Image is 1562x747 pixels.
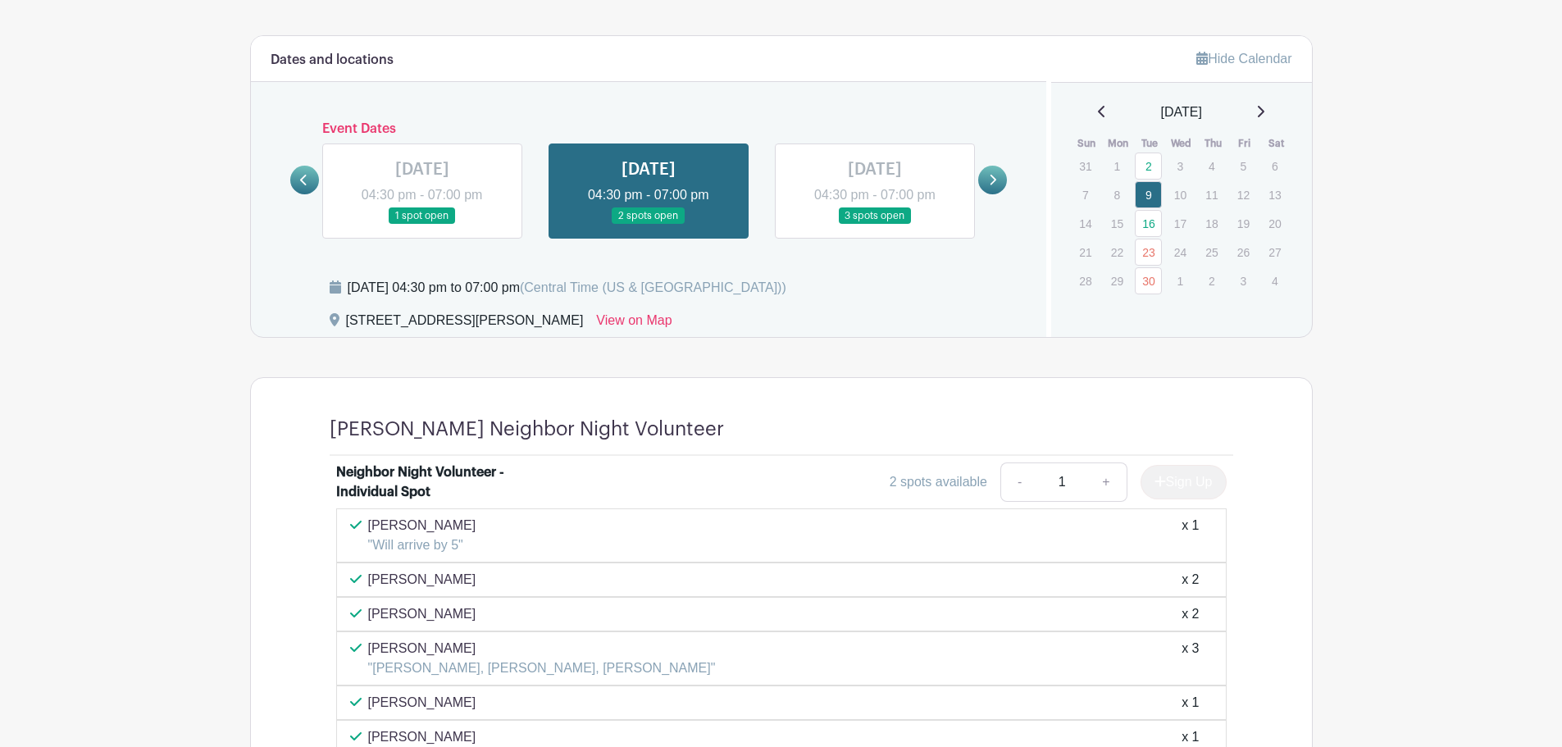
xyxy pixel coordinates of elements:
p: [PERSON_NAME] [368,693,476,713]
div: x 1 [1182,516,1199,555]
p: 25 [1198,239,1225,265]
p: [PERSON_NAME] [368,570,476,590]
div: [STREET_ADDRESS][PERSON_NAME] [346,311,584,337]
p: 11 [1198,182,1225,207]
a: 16 [1135,210,1162,237]
a: Hide Calendar [1196,52,1291,66]
span: (Central Time (US & [GEOGRAPHIC_DATA])) [520,280,786,294]
p: [PERSON_NAME] [368,727,476,747]
p: 5 [1230,153,1257,179]
p: 4 [1261,268,1288,294]
p: "Will arrive by 5" [368,535,476,555]
p: 26 [1230,239,1257,265]
p: 24 [1167,239,1194,265]
p: 12 [1230,182,1257,207]
p: 1 [1104,153,1131,179]
p: 6 [1261,153,1288,179]
p: 3 [1167,153,1194,179]
div: x 3 [1182,639,1199,678]
a: 9 [1135,181,1162,208]
p: 13 [1261,182,1288,207]
p: [PERSON_NAME] [368,639,716,658]
div: x 2 [1182,570,1199,590]
th: Sun [1071,135,1103,152]
p: 14 [1072,211,1099,236]
a: + [1086,462,1127,502]
div: [DATE] 04:30 pm to 07:00 pm [348,278,786,298]
div: x 1 [1182,693,1199,713]
th: Thu [1197,135,1229,152]
th: Fri [1229,135,1261,152]
h6: Dates and locations [271,52,394,68]
p: 7 [1072,182,1099,207]
th: Sat [1260,135,1292,152]
p: "[PERSON_NAME], [PERSON_NAME], [PERSON_NAME]" [368,658,716,678]
p: 28 [1072,268,1099,294]
a: 30 [1135,267,1162,294]
p: 29 [1104,268,1131,294]
p: 1 [1167,268,1194,294]
p: 4 [1198,153,1225,179]
div: Neighbor Night Volunteer - Individual Spot [336,462,540,502]
p: 17 [1167,211,1194,236]
th: Wed [1166,135,1198,152]
h6: Event Dates [319,121,979,137]
span: [DATE] [1161,102,1202,122]
p: 8 [1104,182,1131,207]
th: Tue [1134,135,1166,152]
p: 27 [1261,239,1288,265]
p: 19 [1230,211,1257,236]
p: 18 [1198,211,1225,236]
p: 10 [1167,182,1194,207]
p: 31 [1072,153,1099,179]
p: 15 [1104,211,1131,236]
p: 3 [1230,268,1257,294]
h4: [PERSON_NAME] Neighbor Night Volunteer [330,417,724,441]
p: [PERSON_NAME] [368,604,476,624]
p: 2 [1198,268,1225,294]
p: [PERSON_NAME] [368,516,476,535]
a: - [1000,462,1038,502]
div: x 2 [1182,604,1199,624]
a: 23 [1135,239,1162,266]
a: 2 [1135,153,1162,180]
p: 20 [1261,211,1288,236]
div: 2 spots available [890,472,987,492]
p: 22 [1104,239,1131,265]
a: View on Map [596,311,672,337]
div: x 1 [1182,727,1199,747]
th: Mon [1103,135,1135,152]
p: 21 [1072,239,1099,265]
